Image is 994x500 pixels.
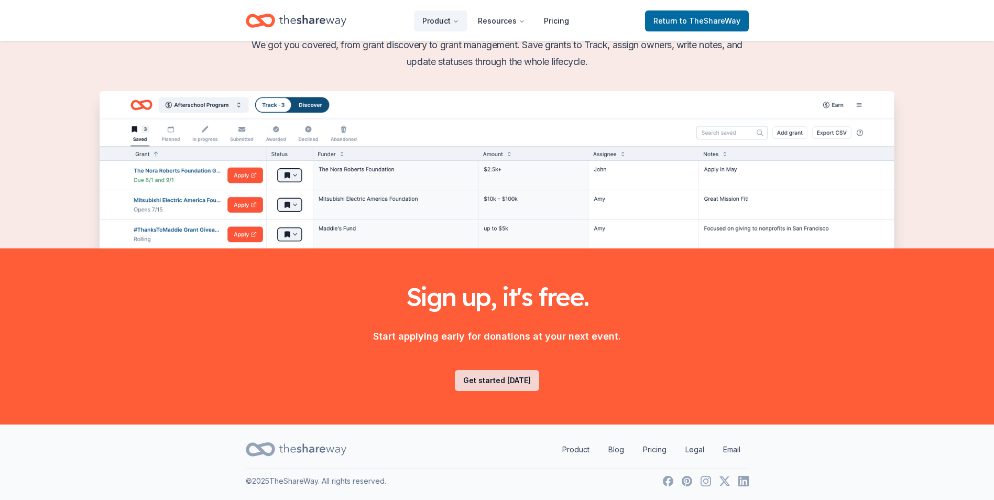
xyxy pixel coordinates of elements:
[414,8,577,33] nav: Main
[246,282,749,311] h2: Sign up, it's free.
[246,475,386,487] p: © 2025 TheShareWay. All rights reserved.
[100,91,895,327] img: Image for Track Grants
[536,10,577,31] a: Pricing
[635,439,675,460] a: Pricing
[645,10,749,31] a: Returnto TheShareWay
[653,15,740,27] span: Return
[246,328,749,345] p: Start applying early for donations at your next event.
[414,10,467,31] button: Product
[246,37,749,70] p: We got you covered, from grant discovery to grant management. Save grants to Track, assign owners...
[677,439,713,460] a: Legal
[680,16,740,25] span: to TheShareWay
[469,10,533,31] button: Resources
[554,439,749,460] nav: quick links
[455,370,539,391] a: Get started [DATE]
[246,8,346,33] a: Home
[554,439,598,460] a: Product
[600,439,632,460] a: Blog
[715,439,749,460] a: Email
